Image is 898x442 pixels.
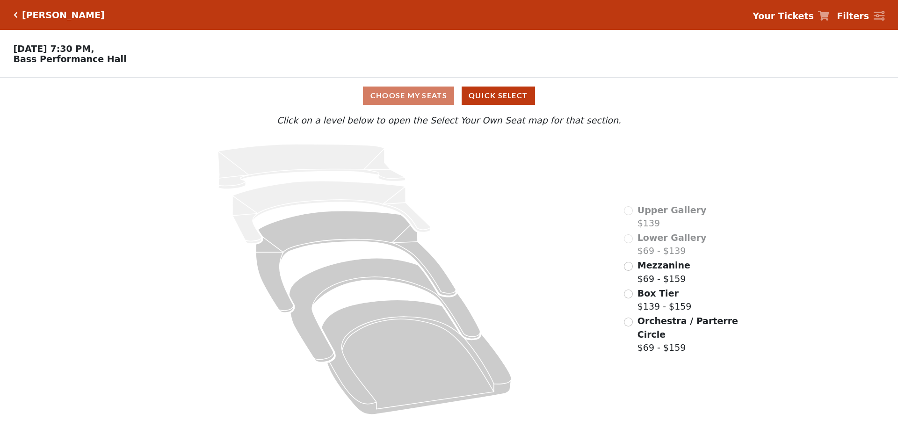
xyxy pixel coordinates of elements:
[637,203,707,230] label: $139
[637,260,690,270] span: Mezzanine
[637,288,679,298] span: Box Tier
[14,12,18,18] a: Click here to go back to filters
[753,9,829,23] a: Your Tickets
[637,316,738,340] span: Orchestra / Parterre Circle
[637,205,707,215] span: Upper Gallery
[637,287,692,313] label: $139 - $159
[753,11,814,21] strong: Your Tickets
[637,314,739,355] label: $69 - $159
[837,9,884,23] a: Filters
[837,11,869,21] strong: Filters
[232,181,431,244] path: Lower Gallery - Seats Available: 0
[462,87,535,105] button: Quick Select
[119,114,779,127] p: Click on a level below to open the Select Your Own Seat map for that section.
[637,259,690,285] label: $69 - $159
[637,231,707,258] label: $69 - $139
[218,144,406,189] path: Upper Gallery - Seats Available: 0
[637,232,707,243] span: Lower Gallery
[322,300,512,414] path: Orchestra / Parterre Circle - Seats Available: 711
[22,10,105,21] h5: [PERSON_NAME]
